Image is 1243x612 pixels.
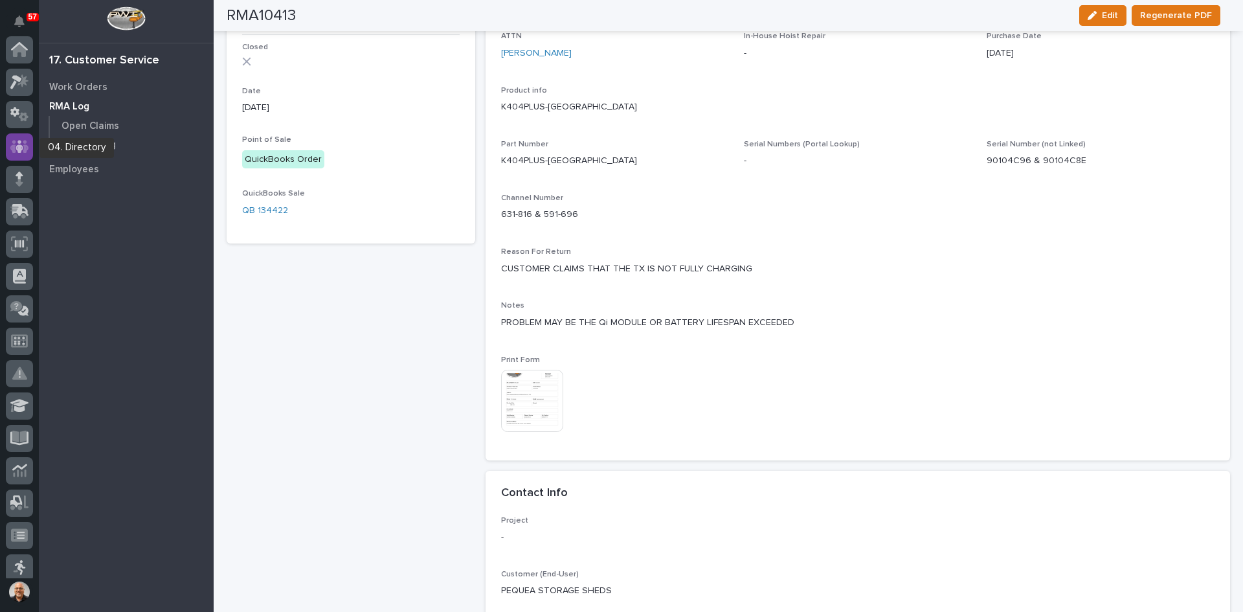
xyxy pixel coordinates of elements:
[501,141,548,148] span: Part Number
[501,530,728,544] p: -
[501,87,547,95] span: Product info
[16,16,33,36] div: Notifications57
[242,204,288,218] a: QB 134422
[744,141,860,148] span: Serial Numbers (Portal Lookup)
[501,262,1215,276] p: CUSTOMER CLAIMS THAT THE TX IS NOT FULLY CHARGING
[50,135,214,153] a: All RMA Log
[242,43,268,51] span: Closed
[6,8,33,35] button: Notifications
[1132,5,1220,26] button: Regenerate PDF
[242,136,291,144] span: Point of Sale
[501,584,1215,598] p: PEQUEA STORAGE SHEDS
[1079,5,1126,26] button: Edit
[62,139,116,151] p: All RMA Log
[744,32,825,40] span: In-House Hoist Repair
[39,77,214,96] a: Work Orders
[501,316,1215,330] p: PROBLEM MAY BE THE Qi MODULE OR BATTERY LIFESPAN EXCEEDED
[39,159,214,179] a: Employees
[1140,8,1212,23] span: Regenerate PDF
[28,12,37,21] p: 57
[49,164,99,176] p: Employees
[49,82,107,93] p: Work Orders
[987,47,1214,60] p: [DATE]
[501,154,728,168] p: K404PLUS-[GEOGRAPHIC_DATA]
[501,517,528,525] span: Project
[227,6,296,25] h2: RMA10413
[1102,10,1118,21] span: Edit
[50,117,214,135] a: Open Claims
[987,154,1214,168] p: 90104C96 & 90104C8E
[242,150,324,169] div: QuickBooks Order
[501,356,540,364] span: Print Form
[49,54,159,68] div: 17. Customer Service
[242,190,305,198] span: QuickBooks Sale
[49,101,89,113] p: RMA Log
[242,87,261,95] span: Date
[501,32,522,40] span: ATTN
[987,141,1086,148] span: Serial Number (not Linked)
[242,101,460,115] p: [DATE]
[501,47,572,60] a: [PERSON_NAME]
[501,208,728,221] p: 631-816 & 591-696
[744,47,971,60] p: -
[501,302,524,310] span: Notes
[501,571,579,578] span: Customer (End-User)
[501,194,563,202] span: Channel Number
[39,96,214,116] a: RMA Log
[501,486,568,501] h2: Contact Info
[744,154,971,168] p: -
[62,120,119,132] p: Open Claims
[501,100,1215,114] p: K404PLUS-[GEOGRAPHIC_DATA]
[6,578,33,606] button: users-avatar
[987,32,1042,40] span: Purchase Date
[501,248,571,256] span: Reason For Return
[107,6,145,30] img: Workspace Logo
